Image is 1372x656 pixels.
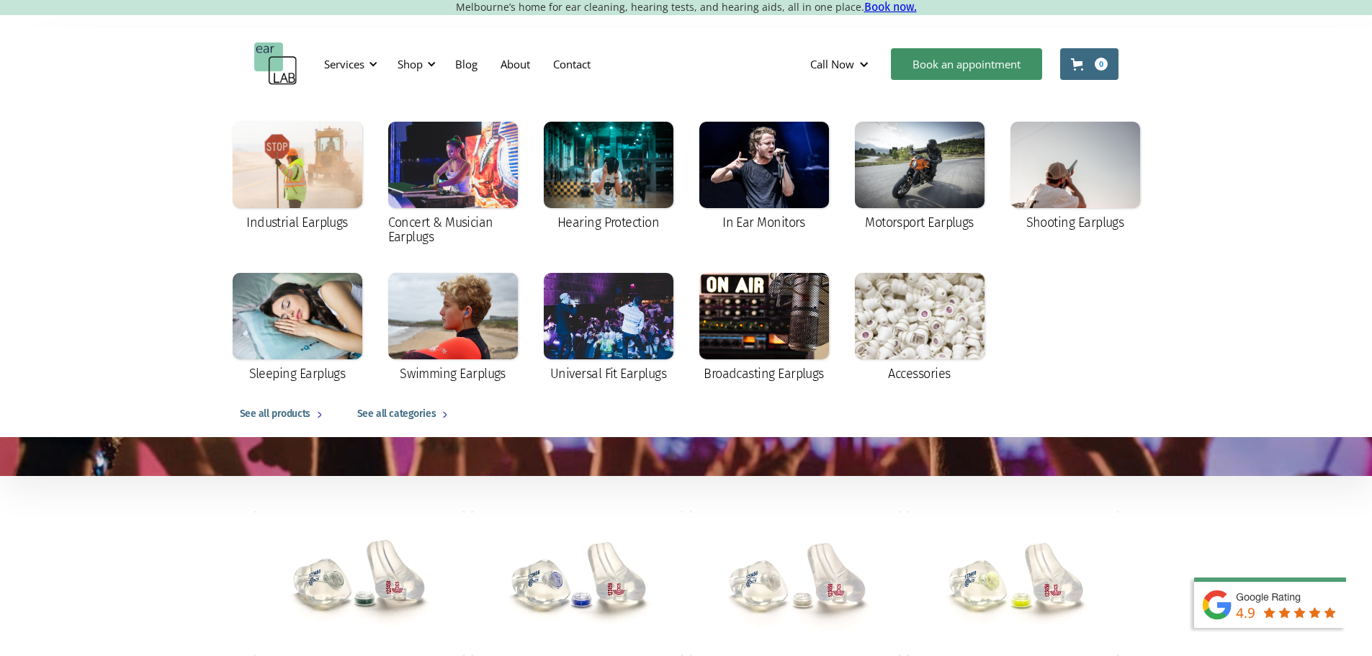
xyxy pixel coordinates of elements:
a: Motorsport Earplugs [848,114,992,240]
div: Industrial Earplugs [246,215,348,230]
a: Universal Fit Earplugs [537,266,681,391]
img: ACS Pro 15 [472,511,683,656]
a: Accessories [848,266,992,391]
div: Motorsport Earplugs [865,215,974,230]
div: Services [315,42,382,86]
a: Broadcasting Earplugs [692,266,836,391]
div: Broadcasting Earplugs [704,367,824,381]
a: See all products [225,391,343,437]
div: Hearing Protection [557,215,659,230]
div: Universal Fit Earplugs [550,367,666,381]
div: Shop [389,42,440,86]
img: ACS Pro 10 [254,511,465,656]
a: Industrial Earplugs [225,114,369,240]
div: 0 [1095,58,1108,71]
a: In Ear Monitors [692,114,836,240]
div: Sleeping Earplugs [249,367,346,381]
a: See all categories [343,391,468,437]
a: Book an appointment [891,48,1042,80]
div: See all products [240,405,310,423]
img: ACS Pro 20 [907,511,1118,656]
a: Concert & Musician Earplugs [381,114,525,254]
a: Hearing Protection [537,114,681,240]
div: Swimming Earplugs [400,367,506,381]
div: Call Now [810,57,854,71]
a: Open cart [1060,48,1118,80]
img: ACS Pro 17 [690,511,901,656]
a: Shooting Earplugs [1003,114,1147,240]
div: In Ear Monitors [722,215,805,230]
div: Call Now [799,42,884,86]
a: home [254,42,297,86]
div: Shooting Earplugs [1026,215,1124,230]
div: Services [324,57,364,71]
div: See all categories [357,405,436,423]
div: Concert & Musician Earplugs [388,215,518,244]
div: Shop [398,57,423,71]
a: Sleeping Earplugs [225,266,369,391]
a: Blog [444,43,489,85]
a: Swimming Earplugs [381,266,525,391]
div: Accessories [888,367,950,381]
a: Contact [542,43,602,85]
a: About [489,43,542,85]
